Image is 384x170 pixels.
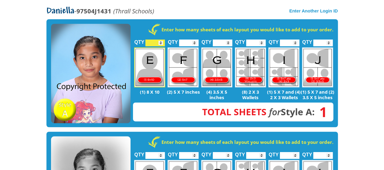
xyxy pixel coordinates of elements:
p: (8) 2 X 3 Wallets [233,89,267,100]
p: (1) 5 X 7 and (4) 2 X 3 Wallets [267,89,301,100]
strong: Enter how many sheets of each layout you would like to add to your order. [161,139,333,145]
em: (Thrall Schools) [113,7,154,15]
label: QTY [134,145,144,160]
img: I [268,47,299,87]
img: H [235,47,266,87]
p: (1) 5 X 7 and (2) 3.5 X 5 inches [301,89,335,100]
img: J [302,47,333,87]
label: QTY [168,145,178,160]
label: QTY [302,33,312,48]
img: F [168,47,199,87]
label: QTY [168,33,178,48]
label: QTY [302,145,312,160]
p: - [46,8,154,15]
label: QTY [202,33,212,48]
em: for [269,106,281,118]
strong: Enter how many sheets of each layout you would like to add to your order. [161,26,333,33]
strong: Style A: [202,106,315,118]
a: Enter Another Login ID [289,9,338,13]
span: 1 [315,109,327,115]
label: QTY [235,145,245,160]
label: QTY [235,33,245,48]
p: (4) 3.5 X 5 inches [200,89,234,100]
label: QTY [269,33,279,48]
span: Daniella [46,6,74,16]
img: G [201,47,232,87]
label: QTY [202,145,212,160]
p: (2) 5 X 7 inches [166,89,200,95]
p: (1) 8 X 10 [133,89,167,95]
strong: 97504J1431 [76,7,111,15]
img: STYLE A [51,24,131,123]
label: QTY [269,145,279,160]
label: QTY [134,33,144,48]
img: E [134,47,165,87]
span: Total Sheets [202,106,267,118]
